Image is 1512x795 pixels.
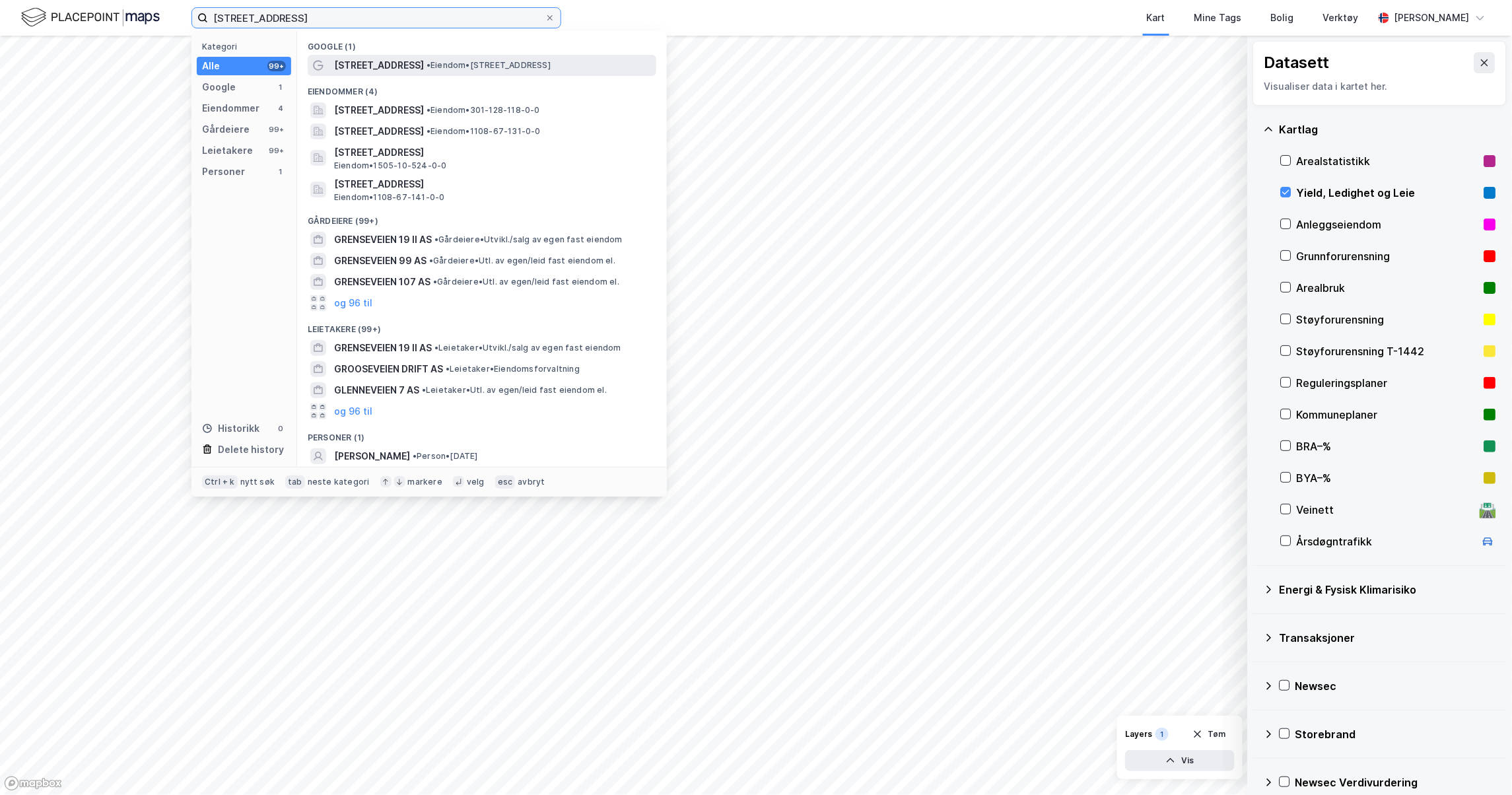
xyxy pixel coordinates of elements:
[334,340,432,356] span: GRENSEVEIEN 19 II AS
[434,343,438,353] span: •
[427,60,551,71] span: Eiendom • [STREET_ADDRESS]
[1280,121,1496,137] div: Kartlag
[208,8,545,28] input: Søk på adresse, matrikkel, gårdeiere, leietakere eller personer
[1323,10,1359,26] div: Verktøy
[1297,153,1479,169] div: Arealstatistikk
[1297,502,1475,518] div: Veinett
[434,234,438,244] span: •
[429,256,433,265] span: •
[334,232,432,248] span: GRENSEVEIEN 19 II AS
[218,442,284,458] div: Delete history
[297,31,667,55] div: Google (1)
[334,123,424,139] span: [STREET_ADDRESS]
[1280,630,1496,646] div: Transaksjoner
[334,145,651,160] span: [STREET_ADDRESS]
[427,126,430,136] span: •
[427,126,541,137] span: Eiendom • 1108-67-131-0-0
[1297,248,1479,264] div: Grunnforurensning
[1480,501,1497,518] div: 🛣️
[202,475,238,489] div: Ctrl + k
[1297,343,1479,359] div: Støyforurensning T-1442
[202,143,253,158] div: Leietakere
[1280,582,1496,598] div: Energi & Fysisk Klimarisiko
[433,277,619,287] span: Gårdeiere • Utl. av egen/leid fast eiendom el.
[1394,10,1470,26] div: [PERSON_NAME]
[202,421,259,436] div: Historikk
[1297,217,1479,232] div: Anleggseiendom
[1194,10,1242,26] div: Mine Tags
[1295,775,1496,790] div: Newsec Verdivurdering
[1297,534,1475,549] div: Årsdøgntrafikk
[4,776,62,791] a: Mapbox homepage
[297,205,667,229] div: Gårdeiere (99+)
[297,422,667,446] div: Personer (1)
[297,76,667,100] div: Eiendommer (4)
[308,477,370,487] div: neste kategori
[1297,470,1479,486] div: BYA–%
[1297,438,1479,454] div: BRA–%
[413,451,478,462] span: Person • [DATE]
[1295,678,1496,694] div: Newsec
[446,364,450,374] span: •
[422,385,607,396] span: Leietaker • Utl. av egen/leid fast eiendom el.
[275,423,286,434] div: 0
[1147,10,1165,26] div: Kart
[275,103,286,114] div: 4
[334,192,445,203] span: Eiendom • 1108-67-141-0-0
[285,475,305,489] div: tab
[334,382,419,398] span: GLENNEVEIEN 7 AS
[413,451,417,461] span: •
[297,314,667,337] div: Leietakere (99+)
[422,385,426,395] span: •
[1446,732,1512,795] div: Kontrollprogram for chat
[267,124,286,135] div: 99+
[1125,729,1153,740] div: Layers
[1297,280,1479,296] div: Arealbruk
[334,403,372,419] button: og 96 til
[1271,10,1294,26] div: Bolig
[518,477,545,487] div: avbryt
[427,105,540,116] span: Eiendom • 301-128-118-0-0
[446,364,580,374] span: Leietaker • Eiendomsforvaltning
[434,343,621,353] span: Leietaker • Utvikl./salg av egen fast eiendom
[334,57,424,73] span: [STREET_ADDRESS]
[1446,732,1512,795] iframe: Chat Widget
[467,477,485,487] div: velg
[1297,312,1479,328] div: Støyforurensning
[334,176,651,192] span: [STREET_ADDRESS]
[202,58,220,74] div: Alle
[334,160,447,171] span: Eiendom • 1505-10-524-0-0
[202,100,259,116] div: Eiendommer
[433,277,437,287] span: •
[1297,185,1479,201] div: Yield, Ledighet og Leie
[202,121,250,137] div: Gårdeiere
[21,6,160,29] img: logo.f888ab2527a4732fd821a326f86c7f29.svg
[434,234,623,245] span: Gårdeiere • Utvikl./salg av egen fast eiendom
[427,60,430,70] span: •
[1297,407,1479,423] div: Kommuneplaner
[1125,750,1235,771] button: Vis
[202,79,236,95] div: Google
[334,253,427,269] span: GRENSEVEIEN 99 AS
[202,42,291,52] div: Kategori
[267,61,286,71] div: 99+
[1295,726,1496,742] div: Storebrand
[1155,728,1169,741] div: 1
[334,295,372,311] button: og 96 til
[334,274,430,290] span: GRENSEVEIEN 107 AS
[275,82,286,92] div: 1
[1264,79,1495,94] div: Visualiser data i kartet her.
[427,105,430,115] span: •
[408,477,442,487] div: markere
[1264,52,1330,73] div: Datasett
[1297,375,1479,391] div: Reguleringsplaner
[495,475,516,489] div: esc
[334,102,424,118] span: [STREET_ADDRESS]
[1184,724,1235,745] button: Tøm
[267,145,286,156] div: 99+
[240,477,275,487] div: nytt søk
[275,166,286,177] div: 1
[202,164,245,180] div: Personer
[429,256,615,266] span: Gårdeiere • Utl. av egen/leid fast eiendom el.
[334,361,443,377] span: GROOSEVEIEN DRIFT AS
